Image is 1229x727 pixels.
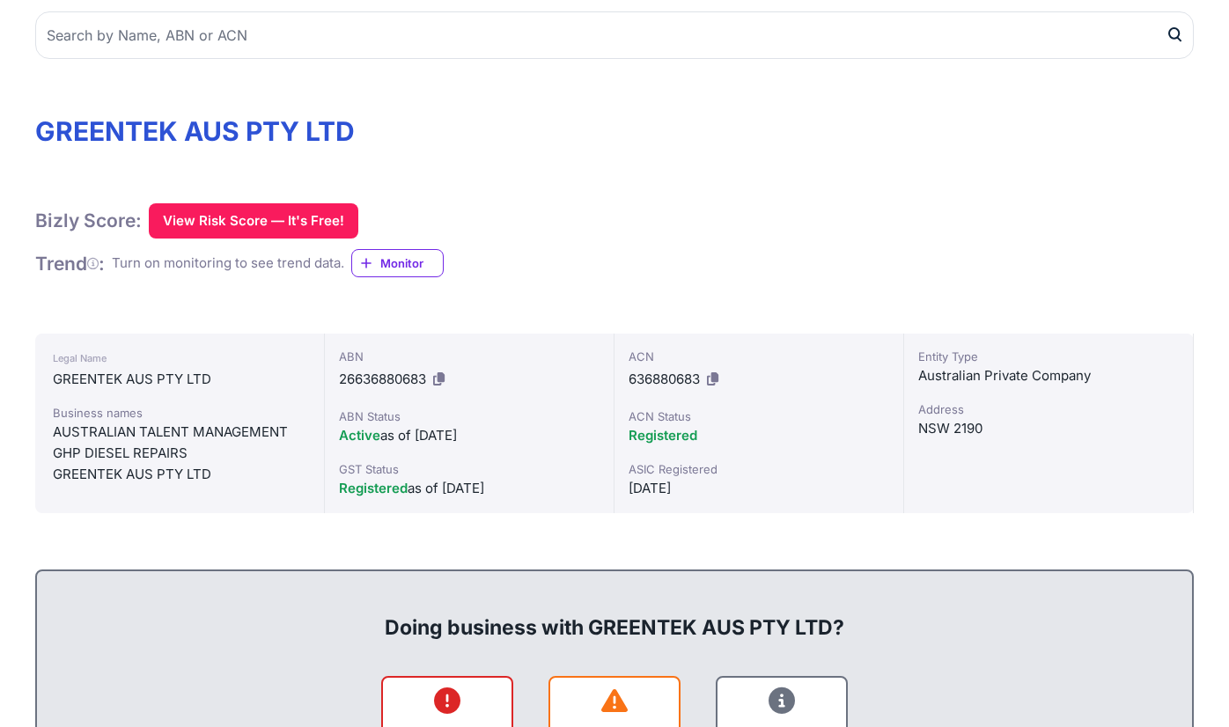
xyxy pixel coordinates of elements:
[53,348,306,369] div: Legal Name
[53,404,306,422] div: Business names
[629,460,889,478] div: ASIC Registered
[380,254,443,272] span: Monitor
[351,249,444,277] a: Monitor
[339,427,380,444] span: Active
[629,348,889,365] div: ACN
[53,464,306,485] div: GREENTEK AUS PTY LTD
[35,11,1194,59] input: Search by Name, ABN or ACN
[918,400,1179,418] div: Address
[339,408,600,425] div: ABN Status
[339,348,600,365] div: ABN
[629,478,889,499] div: [DATE]
[35,115,1194,147] h1: GREENTEK AUS PTY LTD
[53,369,306,390] div: GREENTEK AUS PTY LTD
[53,422,306,443] div: AUSTRALIAN TALENT MANAGEMENT
[112,253,344,274] div: Turn on monitoring to see trend data.
[918,348,1179,365] div: Entity Type
[53,443,306,464] div: GHP DIESEL REPAIRS
[629,371,700,387] span: 636880683
[339,425,600,446] div: as of [DATE]
[339,478,600,499] div: as of [DATE]
[339,371,426,387] span: 26636880683
[35,252,105,275] h1: Trend :
[339,480,408,496] span: Registered
[339,460,600,478] div: GST Status
[918,365,1179,386] div: Australian Private Company
[149,203,358,239] button: View Risk Score — It's Free!
[629,427,697,444] span: Registered
[918,418,1179,439] div: NSW 2190
[55,585,1174,642] div: Doing business with GREENTEK AUS PTY LTD?
[629,408,889,425] div: ACN Status
[35,209,142,232] h1: Bizly Score:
